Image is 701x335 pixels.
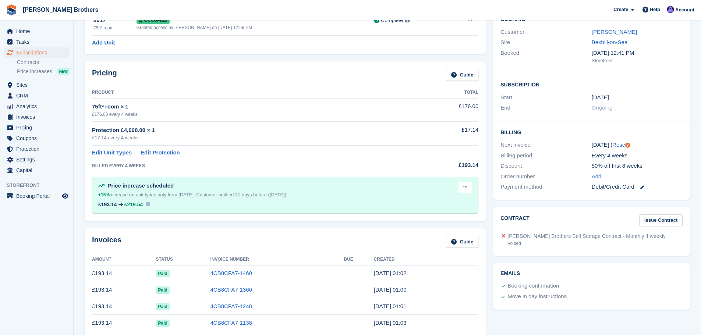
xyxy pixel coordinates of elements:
a: menu [4,112,70,122]
th: Total [407,87,478,99]
td: £176.00 [407,98,478,121]
h2: Subscription [500,81,683,88]
div: +15% [98,191,110,199]
a: Add [592,172,602,181]
time: 2025-05-17 00:03:46 UTC [374,320,407,326]
div: £193.14 [98,202,117,207]
div: Voided [507,240,666,247]
div: Next invoice [500,141,591,149]
a: Edit Protection [141,149,180,157]
time: 2025-06-14 00:01:29 UTC [374,303,407,309]
div: Start [500,93,591,102]
a: Add Unit [92,39,115,47]
a: Guide [446,236,478,248]
td: £193.14 [92,282,156,298]
div: 2017 [93,16,137,25]
div: 50% off first 8 weeks [592,162,683,170]
time: 2025-08-09 00:02:31 UTC [374,270,407,276]
th: Due [344,254,373,265]
span: Price increase scheduled [107,182,174,189]
div: Debit/Credit Card [592,183,683,191]
div: Booked [500,49,591,64]
a: menu [4,191,70,201]
time: 2025-07-12 00:00:31 UTC [374,286,407,293]
a: menu [4,144,70,154]
a: Contracts [17,59,70,66]
span: Booking Portal [16,191,60,201]
span: Customer notified 31 days before ([DATE]). [196,192,287,197]
img: Becca Clark [667,6,674,13]
div: NEW [57,68,70,75]
span: Capital [16,165,60,175]
div: 75ft² room [93,25,137,31]
a: 4CB8CFA7-1138 [210,320,252,326]
a: menu [4,133,70,143]
div: Protection £4,000.00 × 1 [92,126,407,135]
a: [PERSON_NAME] [592,29,637,35]
span: Home [16,26,60,36]
div: Move in day instructions [507,292,567,301]
span: Pricing [16,122,60,133]
th: Amount [92,254,156,265]
h2: Emails [500,271,683,277]
a: Guide [446,69,478,81]
span: Tasks [16,37,60,47]
a: menu [4,80,70,90]
span: Analytics [16,101,60,111]
div: Billing period [500,152,591,160]
td: £193.14 [92,315,156,331]
h2: Invoices [92,236,121,248]
a: menu [4,165,70,175]
time: 2025-01-25 00:00:00 UTC [592,93,609,102]
span: Invoices [16,112,60,122]
a: menu [4,101,70,111]
div: Order number [500,172,591,181]
div: Customer [500,28,591,36]
th: Created [374,254,479,265]
div: Complete [381,17,403,24]
img: icon-info-grey-7440780725fd019a000dd9b08b2336e03edf1995a4989e88bcd33f0948082b44.svg [405,18,410,22]
span: Paid [156,270,170,277]
a: 4CB8CFA7-1360 [210,286,252,293]
span: Price increases [17,68,52,75]
div: Tooltip anchor [624,142,631,149]
div: £176.00 every 4 weeks [92,111,407,118]
span: Create [613,6,628,13]
span: Sites [16,80,60,90]
div: [PERSON_NAME] Brothers Self Storage Contract - Monthly 4 weekly [507,232,666,240]
span: Paid [156,286,170,294]
th: Status [156,254,210,265]
a: Bexhill-on-Sea [592,39,628,45]
a: Edit Unit Types [92,149,132,157]
div: [DATE] 12:41 PM [592,49,683,57]
a: Preview store [61,192,70,200]
span: Occupied [137,17,170,24]
a: Price increases NEW [17,67,70,75]
div: End [500,104,591,112]
span: Paid [156,303,170,310]
a: menu [4,26,70,36]
th: Product [92,87,407,99]
img: icon-info-931a05b42745ab749e9cb3f8fd5492de83d1ef71f8849c2817883450ef4d471b.svg [146,202,150,206]
div: Discount [500,162,591,170]
a: Issue Contract [639,214,683,227]
span: CRM [16,90,60,101]
a: 4CB8CFA7-1248 [210,303,252,309]
h2: Billing [500,128,683,136]
span: Help [650,6,660,13]
span: Storefront [7,182,73,189]
span: Account [675,6,694,14]
a: [PERSON_NAME] Brothers [20,4,101,16]
span: £219.54 [124,202,143,207]
h2: Pricing [92,69,117,81]
td: £193.14 [92,298,156,315]
a: menu [4,90,70,101]
th: Invoice Number [210,254,344,265]
span: Ongoing [592,104,613,111]
div: Every 4 weeks [592,152,683,160]
a: Reset [612,142,627,148]
div: £193.14 [407,161,478,170]
span: Settings [16,154,60,165]
div: Granted access by [PERSON_NAME] on [DATE] 12:59 PM [137,24,374,31]
div: Payment method [500,183,591,191]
